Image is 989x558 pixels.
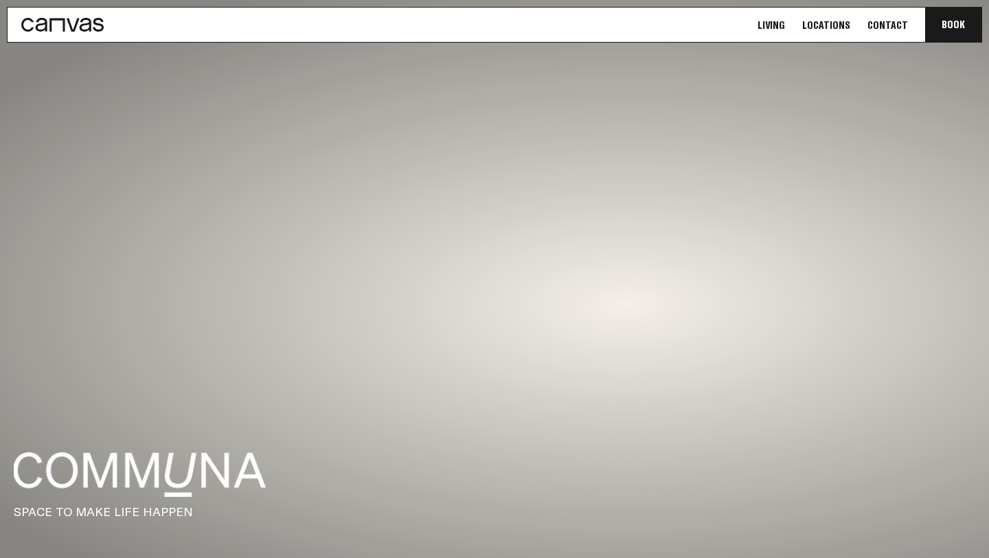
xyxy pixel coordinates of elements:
[925,8,981,42] button: Book
[14,504,975,520] p: SPACE TO MAKE LIFE HAPPEN
[798,18,854,32] a: Locations
[863,18,912,32] a: Contact
[753,18,789,32] a: Living
[14,452,266,497] img: f04c9ce801152f45bcdbb394012f34b369c57f26-4501x793.png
